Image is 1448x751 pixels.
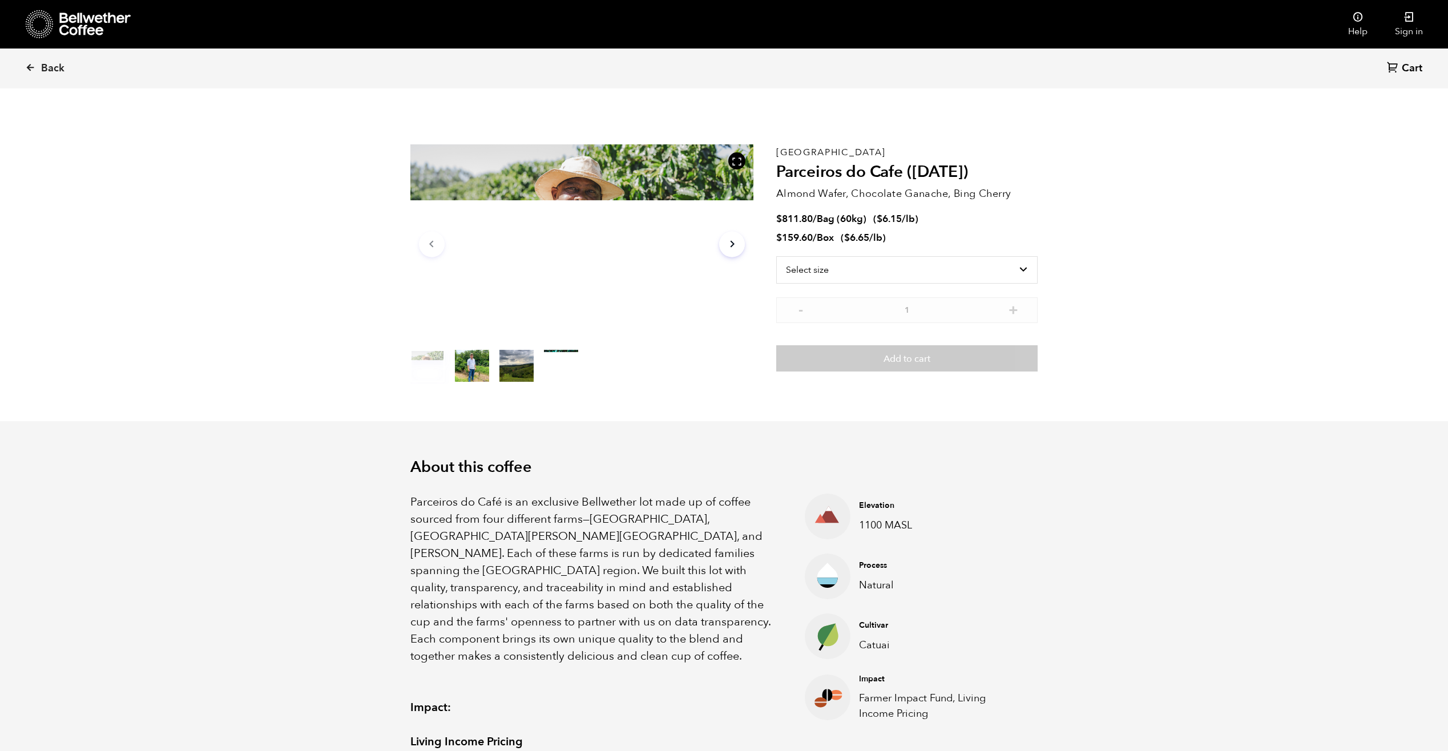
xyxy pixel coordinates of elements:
[859,518,1020,533] p: 1100 MASL
[859,500,1020,511] h4: Elevation
[859,691,1020,721] p: Farmer Impact Fund, Living Income Pricing
[877,212,902,225] bdi: 6.15
[410,494,777,665] p: Parceiros do Café is an exclusive Bellwether lot made up of coffee sourced from four different fa...
[902,212,915,225] span: /lb
[817,231,834,244] span: Box
[410,734,523,749] strong: Living Income Pricing
[776,231,813,244] bdi: 159.60
[859,637,1020,653] p: Catuai
[410,700,451,715] strong: Impact:
[776,163,1038,182] h2: Parceiros do Cafe ([DATE])
[817,212,866,225] span: Bag (60kg)
[1387,61,1425,76] a: Cart
[1402,62,1422,75] span: Cart
[877,212,882,225] span: $
[869,231,882,244] span: /lb
[859,578,1020,593] p: Natural
[776,212,782,225] span: $
[859,673,1020,685] h4: Impact
[844,231,850,244] span: $
[793,303,808,314] button: -
[859,620,1020,631] h4: Cultivar
[844,231,869,244] bdi: 6.65
[813,212,817,225] span: /
[859,560,1020,571] h4: Process
[813,231,817,244] span: /
[873,212,918,225] span: ( )
[841,231,886,244] span: ( )
[776,231,782,244] span: $
[1006,303,1021,314] button: +
[41,62,64,75] span: Back
[776,345,1038,372] button: Add to cart
[410,458,1038,477] h2: About this coffee
[776,212,813,225] bdi: 811.80
[776,186,1038,201] p: Almond Wafer, Chocolate Ganache, Bing Cherry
